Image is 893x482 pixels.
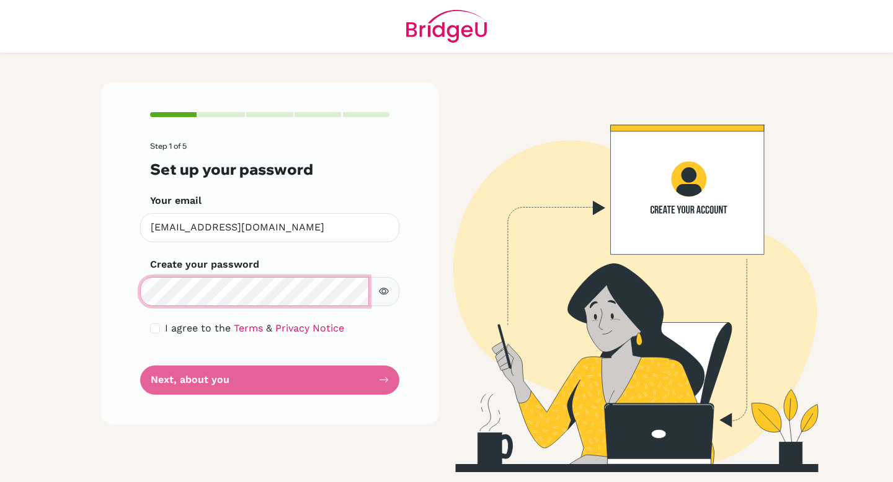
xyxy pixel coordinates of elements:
label: Create your password [150,257,259,272]
input: Insert your email* [140,213,399,242]
span: Step 1 of 5 [150,141,187,151]
span: I agree to the [165,322,231,334]
a: Privacy Notice [275,322,344,334]
a: Terms [234,322,263,334]
h3: Set up your password [150,160,389,178]
span: & [266,322,272,334]
label: Your email [150,193,202,208]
